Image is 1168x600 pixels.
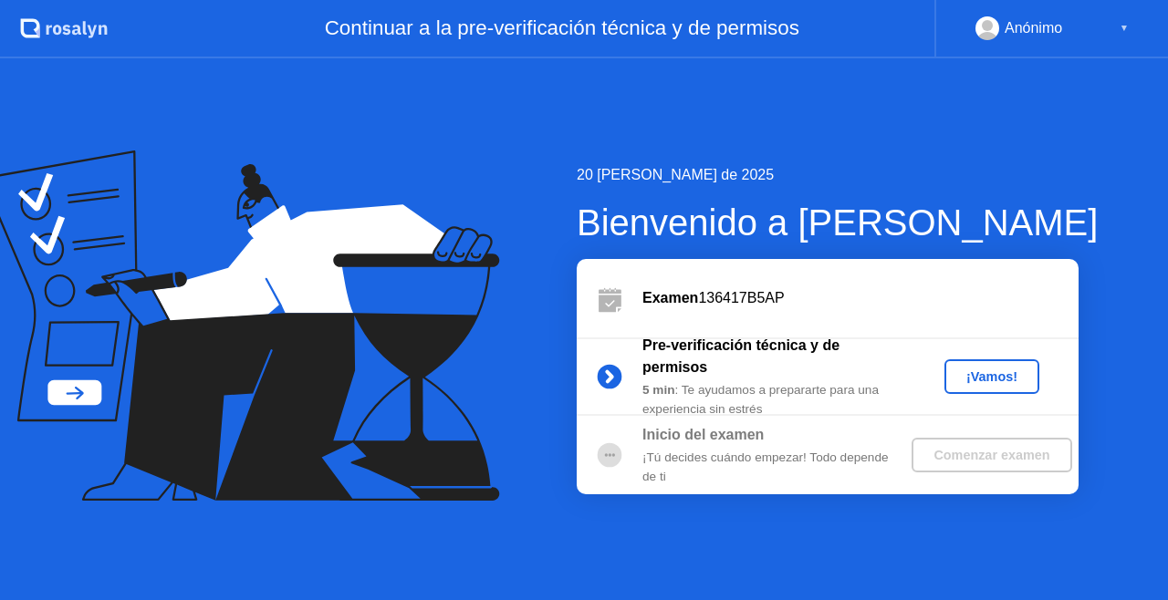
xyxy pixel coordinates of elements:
b: 5 min [642,383,675,397]
div: 136417B5AP [642,287,1079,309]
div: : Te ayudamos a prepararte para una experiencia sin estrés [642,381,905,419]
button: Comenzar examen [912,438,1071,472]
button: ¡Vamos! [944,359,1039,394]
div: Anónimo [1005,16,1062,40]
div: Comenzar examen [919,448,1064,462]
div: ▼ [1120,16,1129,40]
div: Bienvenido a [PERSON_NAME] [577,195,1098,250]
b: Pre-verificación técnica y de permisos [642,337,839,375]
div: 20 [PERSON_NAME] de 2025 [577,164,1098,186]
div: ¡Tú decides cuándo empezar! Todo depende de ti [642,449,905,486]
b: Inicio del examen [642,427,764,442]
b: Examen [642,290,698,305]
div: ¡Vamos! [952,369,1032,384]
